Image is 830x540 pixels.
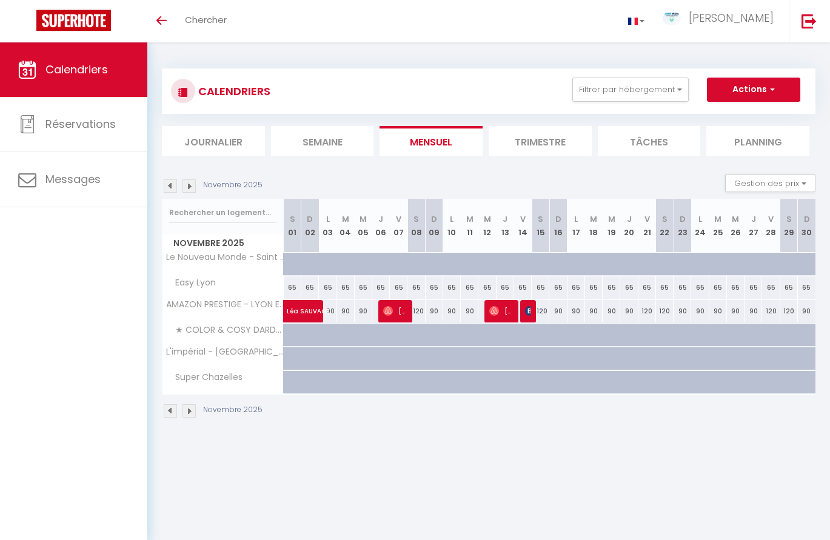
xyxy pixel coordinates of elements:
div: 65 [798,276,815,299]
span: Super Chazelles [164,371,246,384]
div: 65 [355,276,372,299]
th: 01 [284,199,301,253]
a: Léa SAUVAGE [284,300,301,323]
th: 13 [497,199,514,253]
th: 21 [638,199,656,253]
th: 26 [727,199,745,253]
abbr: M [608,213,615,225]
div: 120 [780,300,798,322]
span: AMAZON PRESTIGE - LYON EST [164,300,286,309]
abbr: V [768,213,774,225]
span: [PERSON_NAME] [489,299,513,322]
abbr: M [590,213,597,225]
span: Le Nouveau Monde - Saint Priest [164,253,286,262]
div: 120 [407,300,425,322]
abbr: L [574,213,578,225]
div: 65 [497,276,514,299]
div: 65 [319,276,336,299]
span: [PERSON_NAME] [689,10,774,25]
abbr: M [484,213,491,225]
li: Trimestre [489,126,592,156]
th: 14 [514,199,532,253]
div: 90 [461,300,478,322]
th: 16 [549,199,567,253]
th: 23 [674,199,691,253]
abbr: S [290,213,295,225]
abbr: S [786,213,792,225]
abbr: V [396,213,401,225]
span: ★ COLOR & COSY DARDILLY ★ [164,324,286,337]
div: 65 [284,276,301,299]
abbr: S [413,213,419,225]
div: 65 [461,276,478,299]
th: 22 [656,199,674,253]
li: Semaine [271,126,374,156]
div: 90 [691,300,709,322]
button: Actions [707,78,800,102]
th: 08 [407,199,425,253]
th: 30 [798,199,815,253]
span: Léa SAUVAGE [287,293,343,316]
abbr: J [627,213,632,225]
div: 90 [443,300,461,322]
input: Rechercher un logement... [169,202,276,224]
span: [PERSON_NAME] [525,299,531,322]
th: 11 [461,199,478,253]
th: 02 [301,199,319,253]
div: 120 [762,300,780,322]
div: 90 [426,300,443,322]
h3: CALENDRIERS [195,78,270,105]
div: 65 [301,276,319,299]
li: Journalier [162,126,265,156]
abbr: L [698,213,702,225]
div: 65 [514,276,532,299]
abbr: J [751,213,756,225]
p: Novembre 2025 [203,179,263,191]
div: 65 [443,276,461,299]
div: 65 [727,276,745,299]
abbr: M [360,213,367,225]
div: 65 [478,276,496,299]
abbr: V [520,213,526,225]
abbr: M [342,213,349,225]
div: 65 [426,276,443,299]
abbr: V [644,213,650,225]
div: 90 [567,300,585,322]
div: 65 [336,276,354,299]
div: 65 [549,276,567,299]
abbr: D [307,213,313,225]
th: 28 [762,199,780,253]
th: 27 [745,199,762,253]
div: 65 [603,276,620,299]
li: Tâches [598,126,701,156]
abbr: S [538,213,543,225]
img: Super Booking [36,10,111,31]
abbr: M [732,213,739,225]
div: 90 [674,300,691,322]
abbr: J [503,213,507,225]
th: 17 [567,199,585,253]
div: 65 [762,276,780,299]
span: Réservations [45,116,116,132]
span: Novembre 2025 [162,235,283,252]
th: 18 [585,199,603,253]
div: 90 [709,300,727,322]
th: 03 [319,199,336,253]
th: 04 [336,199,354,253]
li: Planning [706,126,809,156]
div: 90 [603,300,620,322]
abbr: J [378,213,383,225]
div: 90 [727,300,745,322]
div: 65 [407,276,425,299]
div: 90 [585,300,603,322]
th: 19 [603,199,620,253]
th: 07 [390,199,407,253]
th: 09 [426,199,443,253]
div: 120 [532,300,549,322]
li: Mensuel [380,126,483,156]
div: 65 [674,276,691,299]
div: 90 [620,300,638,322]
th: 10 [443,199,461,253]
div: 90 [549,300,567,322]
span: Easy Lyon [164,276,219,290]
